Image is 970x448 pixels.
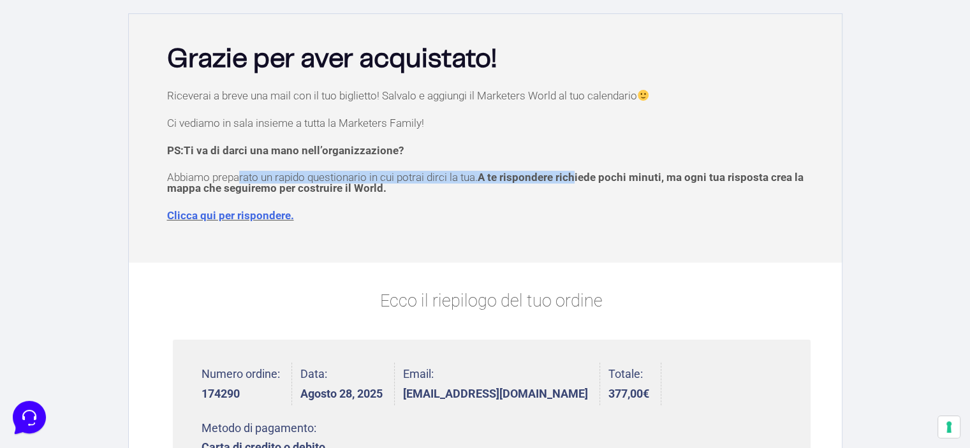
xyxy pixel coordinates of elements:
li: Numero ordine: [202,363,292,405]
bdi: 377,00 [608,387,649,400]
p: Ecco il riepilogo del tuo ordine [173,288,811,314]
li: Data: [300,363,395,405]
p: Aiuto [196,349,215,360]
p: Messaggi [110,349,145,360]
img: dark [41,71,66,97]
span: Ti va di darci una mano nell’organizzazione? [184,144,404,157]
a: Clicca qui per rispondere. [167,209,294,222]
img: dark [61,71,87,97]
span: € [643,387,649,400]
button: Messaggi [89,331,167,360]
b: Grazie per aver acquistato! [167,47,497,72]
strong: 174290 [202,388,280,400]
span: Inizia una conversazione [83,115,188,125]
button: Le tue preferenze relative al consenso per le tecnologie di tracciamento [938,416,960,438]
span: A te rispondere richiede pochi minuti, ma ogni tua risposta crea la mappa che seguiremo per costr... [167,171,804,194]
iframe: Customerly Messenger Launcher [10,398,48,437]
img: dark [20,71,46,97]
span: Trova una risposta [20,158,99,168]
input: Cerca un articolo... [29,185,209,198]
li: Totale: [608,363,661,405]
h2: Ciao da Marketers 👋 [10,10,214,31]
p: Abbiamo preparato un rapido questionario in cui potrai dirci la tua. [167,172,816,194]
button: Home [10,331,89,360]
span: Le tue conversazioni [20,51,108,61]
p: Home [38,349,60,360]
strong: Agosto 28, 2025 [300,388,383,400]
p: Riceverai a breve una mail con il tuo biglietto! Salvalo e aggiungi il Marketers World al tuo cal... [167,90,816,101]
p: Ci vediamo in sala insieme a tutta la Marketers Family! [167,118,816,129]
a: Apri Centro Assistenza [136,158,235,168]
img: 🙂 [638,90,649,101]
strong: PS: [167,144,404,157]
button: Aiuto [166,331,245,360]
strong: [EMAIL_ADDRESS][DOMAIN_NAME] [403,388,588,400]
button: Inizia una conversazione [20,107,235,133]
li: Email: [403,363,600,405]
